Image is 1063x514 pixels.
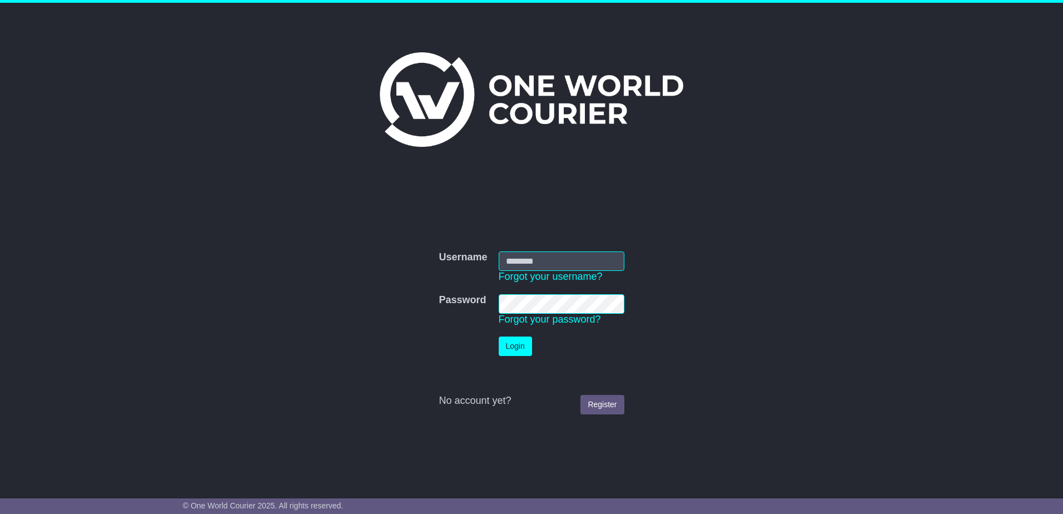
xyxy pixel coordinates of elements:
span: © One World Courier 2025. All rights reserved. [183,501,344,510]
a: Register [580,395,624,414]
label: Username [439,251,487,264]
label: Password [439,294,486,307]
div: No account yet? [439,395,624,407]
a: Forgot your username? [499,271,603,282]
button: Login [499,337,532,356]
a: Forgot your password? [499,314,601,325]
img: One World [380,52,683,147]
